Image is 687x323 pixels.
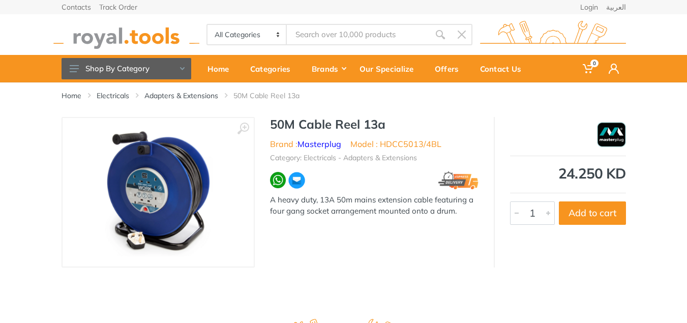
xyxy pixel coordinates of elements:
li: Brand : [270,138,341,150]
input: Site search [287,24,429,45]
a: Login [580,4,598,11]
select: Category [207,25,287,44]
div: Our Specialize [352,58,428,79]
button: Shop By Category [62,58,191,79]
div: Offers [428,58,473,79]
button: Add to cart [559,201,626,225]
a: Categories [243,55,305,82]
img: Masterplug [597,122,626,148]
div: A heavy duty, 13A 50m mains extension cable featuring a four gang socket arrangement mounted onto... [270,194,479,217]
a: Adapters & Extensions [144,91,218,101]
img: wa.webp [270,172,286,188]
img: ma.webp [288,171,306,189]
a: Offers [428,55,473,82]
a: العربية [606,4,626,11]
a: Our Specialize [352,55,428,82]
nav: breadcrumb [62,91,626,101]
div: 24.250 KD [510,166,626,181]
li: 50M Cable Reel 13a [233,91,315,101]
img: royal.tools Logo [480,21,626,49]
span: 0 [590,60,599,67]
h1: 50M Cable Reel 13a [270,117,479,132]
img: express.png [438,171,478,189]
a: Track Order [99,4,137,11]
a: 0 [576,55,602,82]
div: Contact Us [473,58,535,79]
li: Model : HDCC5013/4BL [350,138,441,150]
div: Brands [305,58,352,79]
a: Masterplug [297,139,341,149]
div: Home [200,58,243,79]
a: Contacts [62,4,91,11]
li: Category: Electricals - Adapters & Extensions [270,153,417,163]
a: Home [62,91,81,101]
div: Categories [243,58,305,79]
img: Royal Tools - 50M Cable Reel 13a [94,128,222,256]
a: Contact Us [473,55,535,82]
a: Home [200,55,243,82]
img: royal.tools Logo [53,21,199,49]
a: Electricals [97,91,129,101]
